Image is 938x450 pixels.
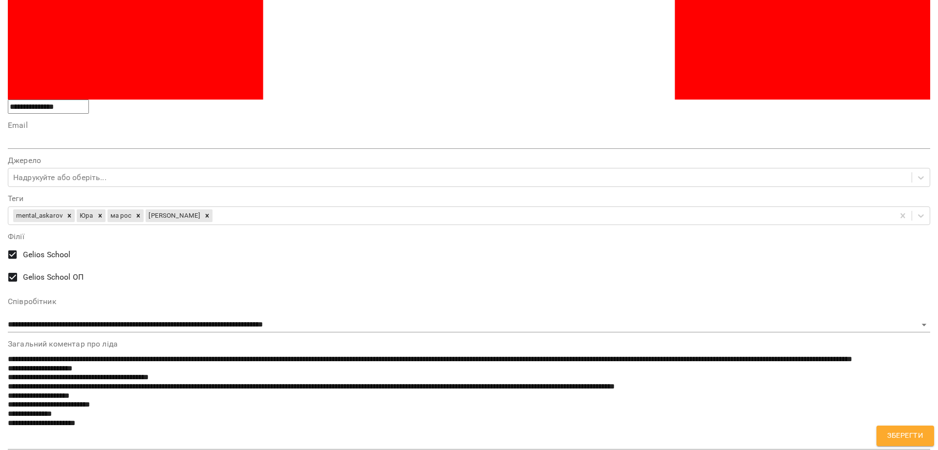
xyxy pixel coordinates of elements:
label: Загальний коментар про ліда [8,340,930,348]
label: Філії [8,233,930,241]
label: Email [8,122,930,129]
span: Gelios School [23,249,71,261]
div: Юра [77,209,94,222]
span: Зберегти [887,430,923,442]
span: Gelios School ОП [23,271,84,283]
label: Співробітник [8,298,930,306]
button: Зберегти [876,426,934,446]
label: Теги [8,195,930,203]
div: Надрукуйте або оберіть... [13,172,107,184]
div: ма рос [107,209,133,222]
label: Джерело [8,157,930,164]
div: [PERSON_NAME] [146,209,202,222]
div: mental_askarov [13,209,64,222]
